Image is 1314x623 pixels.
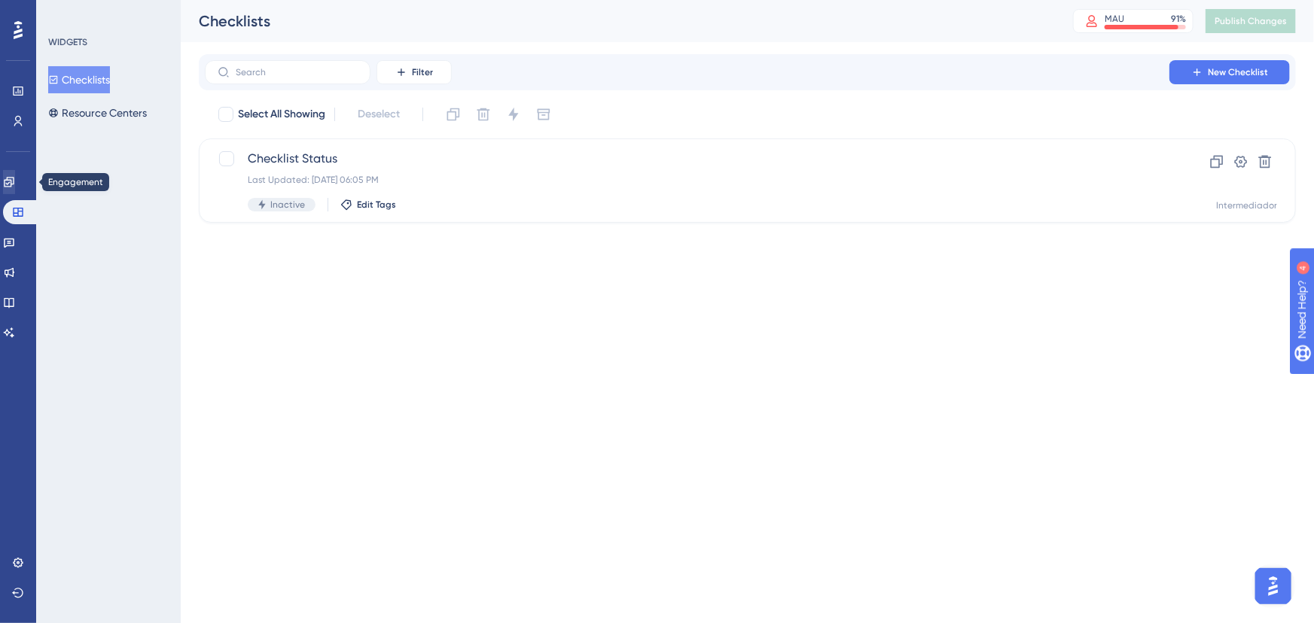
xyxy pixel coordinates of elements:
span: New Checklist [1208,66,1268,78]
span: Publish Changes [1215,15,1287,27]
button: Deselect [344,101,413,128]
button: Filter [377,60,452,84]
span: Select All Showing [238,105,325,123]
button: Edit Tags [340,199,396,211]
span: Deselect [358,105,400,123]
span: Checklist Status [248,150,1127,168]
div: 91 % [1171,13,1186,25]
iframe: UserGuiding AI Assistant Launcher [1251,564,1296,609]
div: Intermediador [1216,199,1277,211]
span: Filter [412,66,433,78]
input: Search [236,67,358,77]
button: Publish Changes [1206,9,1296,33]
button: Resource Centers [48,99,147,126]
span: Need Help? [35,4,94,22]
div: Last Updated: [DATE] 06:05 PM [248,174,1127,186]
button: Checklists [48,66,110,93]
div: MAU [1105,13,1124,25]
div: 4 [105,8,109,20]
div: Checklists [199,11,1035,32]
button: New Checklist [1169,60,1290,84]
span: Inactive [270,199,305,211]
span: Edit Tags [357,199,396,211]
div: WIDGETS [48,36,87,48]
